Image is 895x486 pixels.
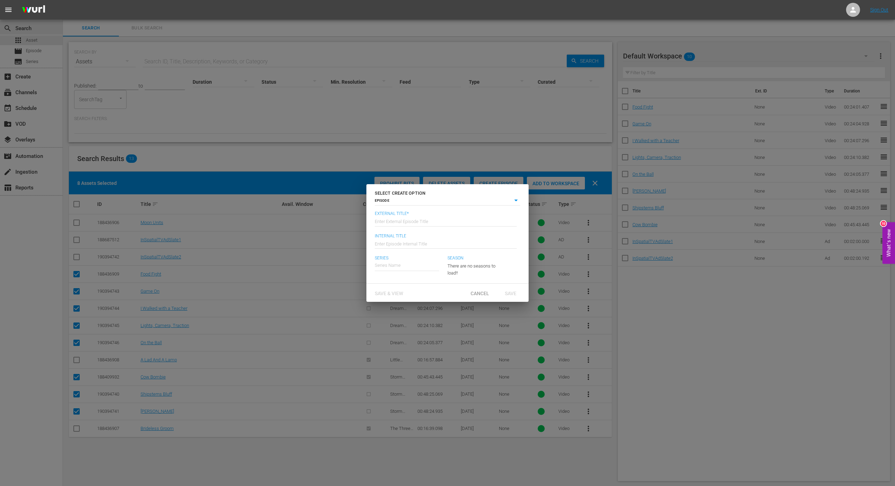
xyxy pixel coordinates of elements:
[499,291,522,296] span: Save
[447,257,502,276] div: There are no seasons to load!!
[17,2,50,18] img: ans4CAIJ8jUAAAAAAAAAAAAAAAAAAAAAAAAgQb4GAAAAAAAAAAAAAAAAAAAAAAAAJMjXAAAAAAAAAAAAAAAAAAAAAAAAgAT5G...
[495,286,526,299] button: Save
[870,7,888,13] a: Sign Out
[447,256,502,261] span: Season
[375,196,520,205] div: EPISODE
[375,190,520,197] h6: SELECT CREATE OPTION
[465,291,495,296] span: Cancel
[375,256,439,261] span: Series
[4,6,13,14] span: menu
[369,291,409,296] span: Save & View
[369,286,409,299] button: Save & View
[375,234,517,239] span: Internal Title
[882,222,895,264] button: Open Feedback Widget
[375,211,517,217] span: External Title*
[464,286,495,299] button: Cancel
[881,221,886,227] div: 10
